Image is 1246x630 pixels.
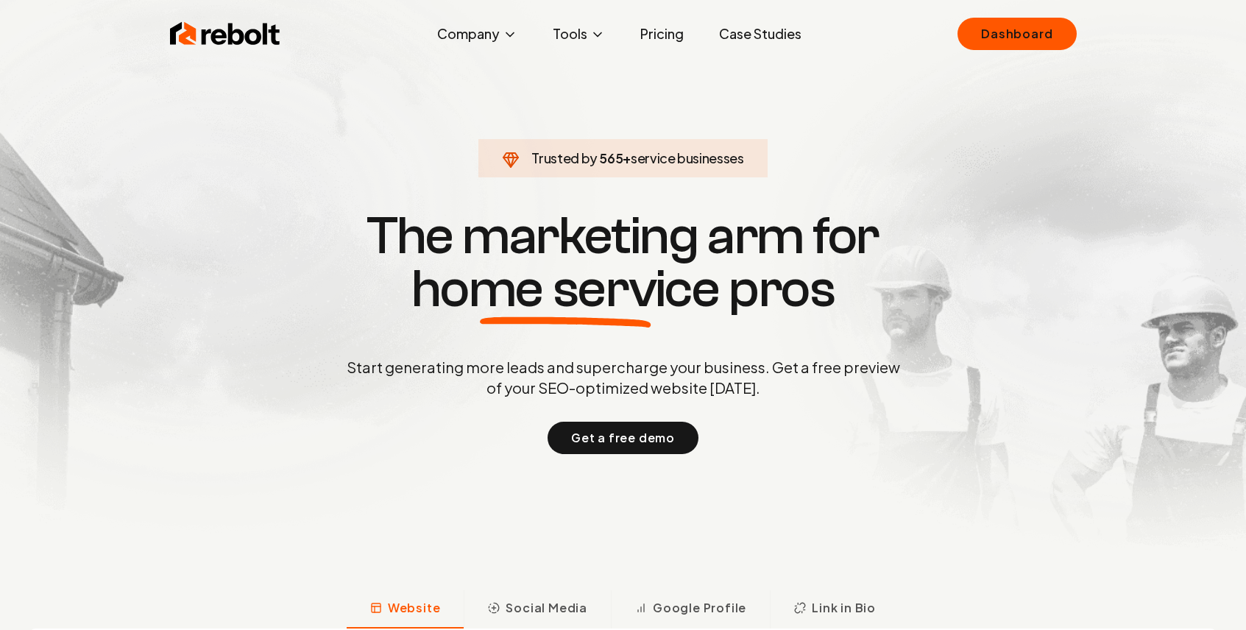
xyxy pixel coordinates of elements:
[623,149,631,166] span: +
[770,590,899,629] button: Link in Bio
[548,422,698,454] button: Get a free demo
[599,148,623,169] span: 565
[653,599,746,617] span: Google Profile
[347,590,464,629] button: Website
[629,19,695,49] a: Pricing
[411,263,720,316] span: home service
[957,18,1076,50] a: Dashboard
[464,590,611,629] button: Social Media
[631,149,744,166] span: service businesses
[388,599,441,617] span: Website
[270,210,977,316] h1: The marketing arm for pros
[812,599,876,617] span: Link in Bio
[170,19,280,49] img: Rebolt Logo
[531,149,597,166] span: Trusted by
[541,19,617,49] button: Tools
[506,599,587,617] span: Social Media
[611,590,770,629] button: Google Profile
[707,19,813,49] a: Case Studies
[425,19,529,49] button: Company
[344,357,903,398] p: Start generating more leads and supercharge your business. Get a free preview of your SEO-optimiz...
